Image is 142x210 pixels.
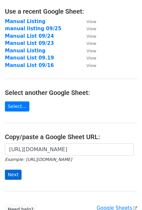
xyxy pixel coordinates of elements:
[5,62,54,68] a: Manual List 09/16
[5,89,137,97] h4: Select another Google Sheet:
[5,170,22,180] input: Next
[80,26,96,32] a: View
[5,26,61,32] a: manual listing 09/25
[87,26,96,31] small: View
[5,7,137,15] h4: Use a recent Google Sheet:
[87,48,96,53] small: View
[5,33,54,39] a: Manual List 09/24
[80,55,96,61] a: View
[80,48,96,54] a: View
[80,33,96,39] a: View
[5,19,45,24] a: Manual Listing
[80,19,96,24] a: View
[87,63,96,68] small: View
[80,62,96,68] a: View
[5,48,45,54] a: Manual Listing
[87,19,96,24] small: View
[87,41,96,46] small: View
[80,40,96,46] a: View
[5,143,134,156] input: Paste your Google Sheet URL here
[109,179,142,210] iframe: Chat Widget
[87,56,96,60] small: View
[5,101,29,112] a: Select...
[5,40,54,46] a: Manual List 09/23
[5,55,54,61] a: Manual List 09.19
[87,34,96,39] small: View
[5,157,72,162] small: Example: [URL][DOMAIN_NAME]
[5,133,137,141] h4: Copy/paste a Google Sheet URL:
